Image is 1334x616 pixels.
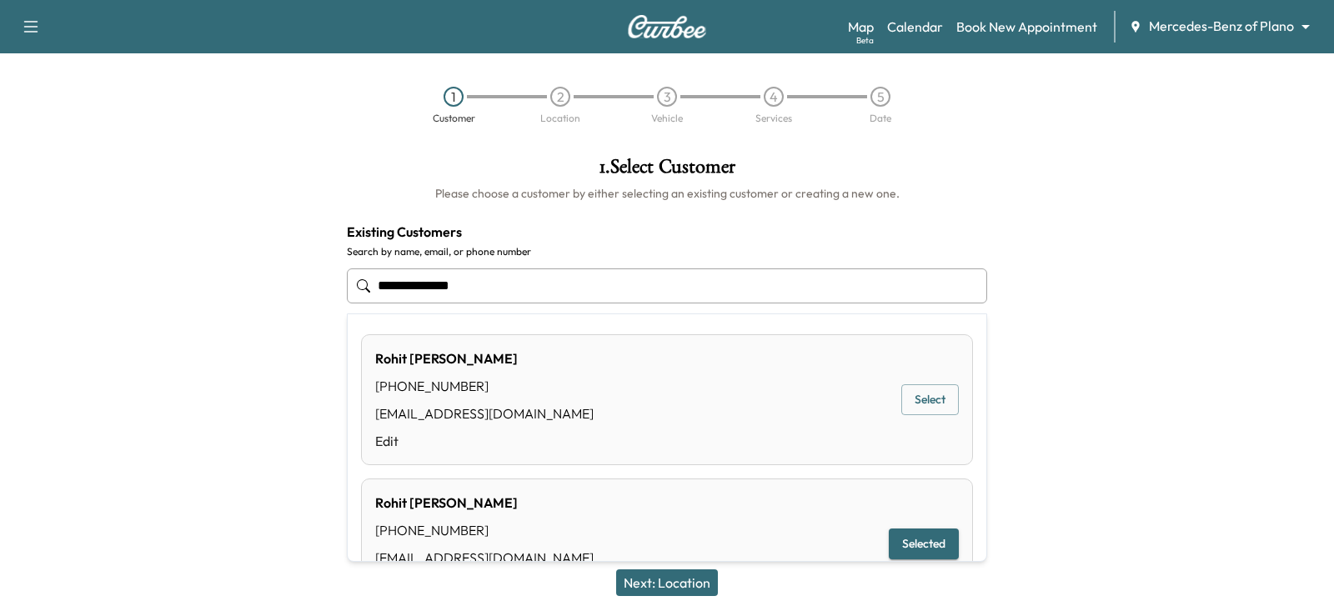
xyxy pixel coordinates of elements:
div: [EMAIL_ADDRESS][DOMAIN_NAME] [375,548,594,568]
a: Edit [375,431,594,451]
div: Rohit [PERSON_NAME] [375,348,594,368]
img: Curbee Logo [627,15,707,38]
div: Customer [433,113,475,123]
label: Search by name, email, or phone number [347,245,987,258]
div: Date [870,113,891,123]
div: Vehicle [651,113,683,123]
span: Mercedes-Benz of Plano [1149,17,1294,36]
div: Location [540,113,580,123]
div: 1 [444,87,464,107]
div: 4 [764,87,784,107]
a: Calendar [887,17,943,37]
h1: 1 . Select Customer [347,157,987,185]
div: Services [755,113,792,123]
div: 5 [870,87,890,107]
div: [PHONE_NUMBER] [375,520,594,540]
div: [EMAIL_ADDRESS][DOMAIN_NAME] [375,403,594,423]
button: Selected [889,528,959,559]
button: Next: Location [616,569,718,596]
div: 3 [657,87,677,107]
div: [PHONE_NUMBER] [375,376,594,396]
a: Book New Appointment [956,17,1097,37]
a: MapBeta [848,17,874,37]
h4: Existing Customers [347,222,987,242]
h6: Please choose a customer by either selecting an existing customer or creating a new one. [347,185,987,202]
div: 2 [550,87,570,107]
div: Rohit [PERSON_NAME] [375,493,594,513]
div: Beta [856,34,874,47]
button: Select [901,384,959,415]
